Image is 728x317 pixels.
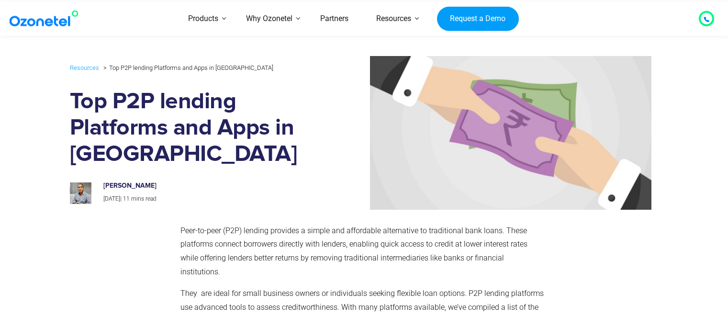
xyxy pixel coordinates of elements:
[70,89,315,168] h1: Top P2P lending Platforms and Apps in [GEOGRAPHIC_DATA]
[123,195,130,202] span: 11
[232,2,306,36] a: Why Ozonetel
[362,2,425,36] a: Resources
[306,2,362,36] a: Partners
[101,62,273,74] li: Top P2P lending Platforms and Apps in [GEOGRAPHIC_DATA]
[103,194,305,204] p: |
[174,2,232,36] a: Products
[180,226,527,276] span: Peer-to-peer (P2P) lending provides a simple and affordable alternative to traditional bank loans...
[70,182,91,204] img: prashanth-kancherla_avatar-200x200.jpeg
[70,62,99,73] a: Resources
[437,6,519,31] a: Request a Demo
[322,56,651,209] img: peer-to-peer lending platforms
[103,182,305,190] h6: [PERSON_NAME]
[103,195,120,202] span: [DATE]
[131,195,157,202] span: mins read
